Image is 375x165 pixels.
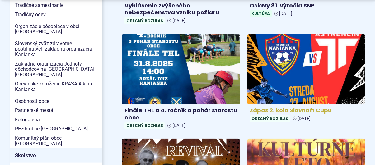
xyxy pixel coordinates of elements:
a: PHSR obce [GEOGRAPHIC_DATA] [10,124,102,133]
span: Obecný rozhlas [250,115,290,122]
span: Základná organizácia Jednoty dôchodcov na [GEOGRAPHIC_DATA] [GEOGRAPHIC_DATA] [15,59,97,80]
a: Finále THL a 4. ročník o pohár starostu obce Obecný rozhlas [DATE] [122,34,240,132]
span: [DATE] [298,116,311,121]
a: Zápas 2. kola Slovnaft Cupu Obecný rozhlas [DATE] [247,34,365,124]
span: Občianske združenie KRASA A-klub Kanianka [15,79,97,94]
span: Fotogaléria [15,115,97,124]
a: Slovenský zväz zdravotne postihnutých základná organizácia Kanianka [10,39,102,59]
span: PHSR obce [GEOGRAPHIC_DATA] [15,124,97,133]
h4: Vyhlásenie zvýšeného nebezpečenstva vzniku požiaru [124,2,237,16]
span: [DATE] [172,123,185,128]
span: Slovenský zväz zdravotne postihnutých základná organizácia Kanianka [15,39,97,59]
a: Partnerské mestá [10,106,102,115]
span: Tradičné zamestnanie [15,1,97,10]
a: Osobnosti obce [10,97,102,106]
span: Komunitný plán obce [GEOGRAPHIC_DATA] [15,133,97,148]
a: Školstvo [10,148,102,163]
h4: Finále THL a 4. ročník o pohár starostu obce [124,107,237,121]
a: Fotogaléria [10,115,102,124]
a: Základná organizácia Jednoty dôchodcov na [GEOGRAPHIC_DATA] [GEOGRAPHIC_DATA] [10,59,102,80]
h4: Zápas 2. kola Slovnaft Cupu [250,107,363,114]
span: Osobnosti obce [15,97,97,106]
span: [DATE] [279,11,293,16]
a: Organizácie pôsobiace v obci [GEOGRAPHIC_DATA] [10,22,102,36]
span: Tradičný odev [15,10,97,19]
a: Komunitný plán obce [GEOGRAPHIC_DATA] [10,133,102,148]
span: Obecný rozhlas [124,17,165,24]
span: Organizácie pôsobiace v obci [GEOGRAPHIC_DATA] [15,22,97,36]
span: Obecný rozhlas [124,122,165,129]
a: Tradičné zamestnanie [10,1,102,10]
span: Školstvo [15,151,97,160]
a: Tradičný odev [10,10,102,19]
span: Partnerské mestá [15,106,97,115]
span: [DATE] [172,18,185,23]
span: Kultúra [250,10,272,17]
h4: Oslavy 81. výročia SNP [250,2,363,9]
a: Občianske združenie KRASA A-klub Kanianka [10,79,102,94]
